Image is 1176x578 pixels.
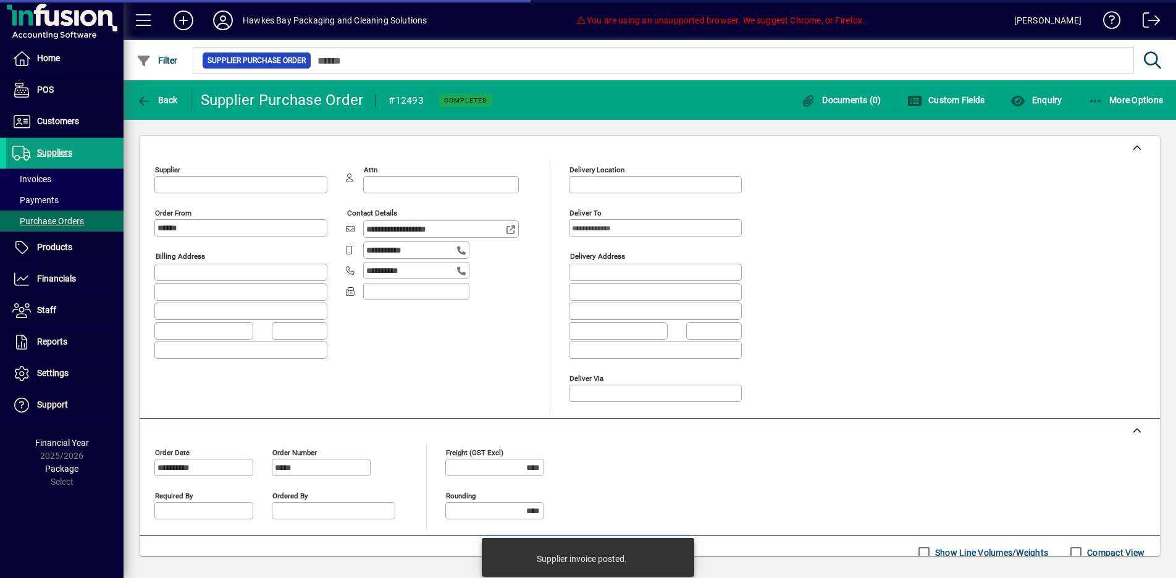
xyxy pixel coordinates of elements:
button: Add [164,9,203,31]
div: Hawkes Bay Packaging and Cleaning Solutions [243,10,427,30]
mat-label: Attn [364,165,377,174]
span: Invoices [12,174,51,184]
a: Invoices [6,169,124,190]
button: Documents (0) [798,89,884,111]
span: More Options [1088,95,1164,105]
span: Purchase Orders [12,216,84,226]
button: Filter [133,49,181,72]
button: Back [133,89,181,111]
a: Products [6,232,124,263]
span: Products [37,242,72,252]
span: Filter [136,56,178,65]
mat-label: Deliver via [569,374,603,382]
mat-label: Delivery Location [569,165,624,174]
button: Profile [203,9,243,31]
a: Settings [6,358,124,389]
app-page-header-button: Back [124,89,191,111]
span: Supplier Purchase Order [208,54,306,67]
mat-label: Deliver To [569,209,602,217]
span: Support [37,400,68,409]
a: Logout [1133,2,1161,43]
span: Payments [12,195,59,205]
span: Settings [37,368,69,378]
label: Show Line Volumes/Weights [933,547,1048,559]
span: Customers [37,116,79,126]
a: Financials [6,264,124,295]
span: POS [37,85,54,94]
span: You are using an unsupported browser. We suggest Chrome, or Firefox. [576,15,865,25]
span: Back [136,95,178,105]
button: More Options [1085,89,1167,111]
a: Support [6,390,124,421]
span: Staff [37,305,56,315]
mat-label: Ordered by [272,491,308,500]
button: Enquiry [1007,89,1065,111]
mat-label: Order number [272,448,317,456]
mat-label: Order from [155,209,191,217]
button: Custom Fields [904,89,988,111]
mat-label: Required by [155,491,193,500]
span: Custom Fields [907,95,985,105]
span: Reports [37,337,67,346]
a: POS [6,75,124,106]
a: Home [6,43,124,74]
span: Financial Year [35,438,89,448]
a: Knowledge Base [1094,2,1121,43]
span: Enquiry [1010,95,1062,105]
mat-label: Rounding [446,491,476,500]
div: Supplier Purchase Order [201,90,364,110]
a: Payments [6,190,124,211]
span: Package [45,464,78,474]
mat-label: Freight (GST excl) [446,448,503,456]
span: Financials [37,274,76,283]
mat-label: Order date [155,448,190,456]
a: Reports [6,327,124,358]
div: #12493 [388,91,424,111]
div: Supplier invoice posted. [537,553,627,565]
a: Customers [6,106,124,137]
span: Documents (0) [801,95,881,105]
mat-label: Supplier [155,165,180,174]
div: [PERSON_NAME] [1014,10,1081,30]
a: Purchase Orders [6,211,124,232]
span: Home [37,53,60,63]
span: Completed [444,96,487,104]
a: Staff [6,295,124,326]
span: Suppliers [37,148,72,157]
label: Compact View [1085,547,1144,559]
